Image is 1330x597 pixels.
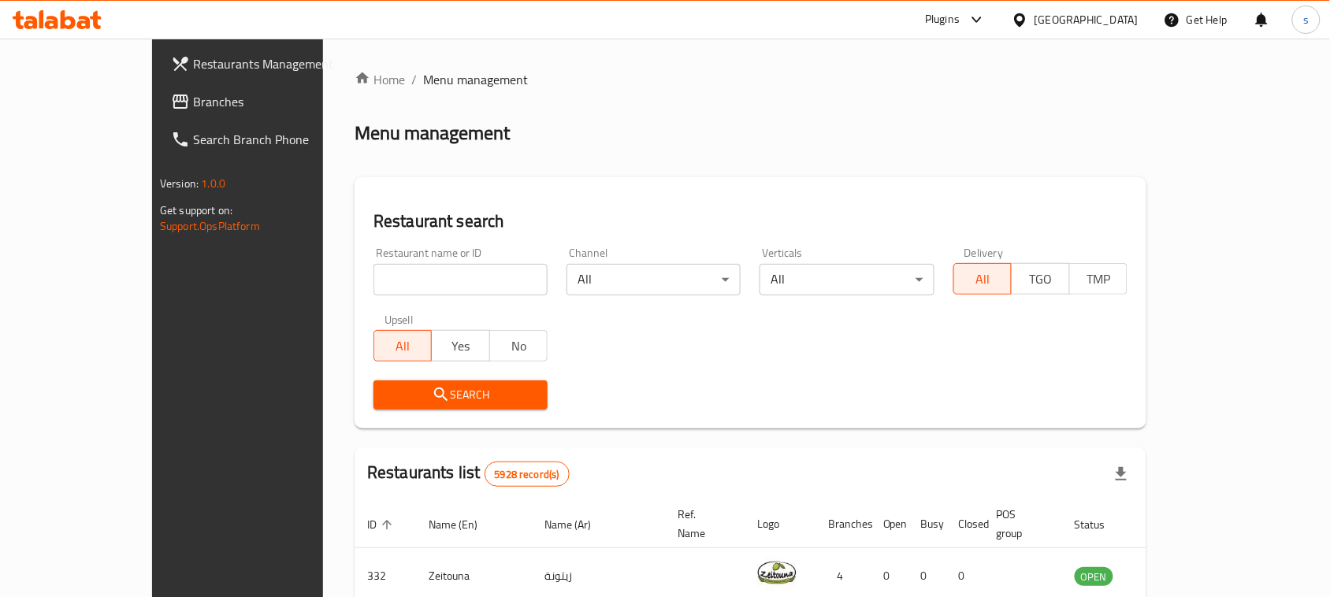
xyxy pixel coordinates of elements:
[1075,568,1113,586] span: OPEN
[953,263,1012,295] button: All
[1102,455,1140,493] div: Export file
[496,335,541,358] span: No
[908,500,946,548] th: Busy
[1076,268,1121,291] span: TMP
[485,462,570,487] div: Total records count
[373,330,432,362] button: All
[158,121,374,158] a: Search Branch Phone
[193,54,362,73] span: Restaurants Management
[489,330,548,362] button: No
[757,553,797,592] img: Zeitouna
[355,70,405,89] a: Home
[1303,11,1309,28] span: s
[381,335,425,358] span: All
[160,200,232,221] span: Get support on:
[431,330,489,362] button: Yes
[678,505,726,543] span: Ref. Name
[193,92,362,111] span: Branches
[871,500,908,548] th: Open
[1018,268,1063,291] span: TGO
[201,173,225,194] span: 1.0.0
[1011,263,1069,295] button: TGO
[385,314,414,325] label: Upsell
[745,500,815,548] th: Logo
[1075,515,1126,534] span: Status
[544,515,611,534] span: Name (Ar)
[997,505,1043,543] span: POS group
[429,515,498,534] span: Name (En)
[158,83,374,121] a: Branches
[355,70,1146,89] nav: breadcrumb
[964,247,1004,258] label: Delivery
[193,130,362,149] span: Search Branch Phone
[946,500,984,548] th: Closed
[960,268,1005,291] span: All
[815,500,871,548] th: Branches
[367,515,397,534] span: ID
[1035,11,1139,28] div: [GEOGRAPHIC_DATA]
[760,264,934,295] div: All
[367,461,570,487] h2: Restaurants list
[485,467,569,482] span: 5928 record(s)
[373,210,1128,233] h2: Restaurant search
[160,216,260,236] a: Support.OpsPlatform
[1075,567,1113,586] div: OPEN
[1069,263,1128,295] button: TMP
[423,70,528,89] span: Menu management
[438,335,483,358] span: Yes
[373,380,548,410] button: Search
[567,264,741,295] div: All
[386,385,535,405] span: Search
[373,264,548,295] input: Search for restaurant name or ID..
[355,121,510,146] h2: Menu management
[411,70,417,89] li: /
[925,10,960,29] div: Plugins
[160,173,199,194] span: Version:
[158,45,374,83] a: Restaurants Management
